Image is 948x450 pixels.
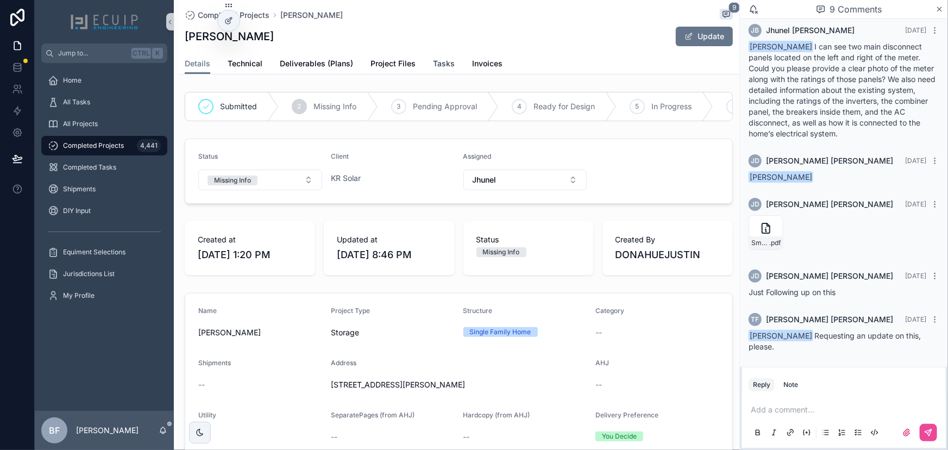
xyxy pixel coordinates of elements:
a: Details [185,54,210,74]
span: Jurisdictions List [63,270,115,278]
span: All Projects [63,120,98,128]
span: Status [198,152,218,160]
a: Tasks [433,54,455,76]
a: Jurisdictions List [41,264,167,284]
span: [DATE] [905,26,926,34]
a: Completed Projects [185,10,269,21]
a: DIY Input [41,201,167,221]
span: [DATE] [905,157,926,165]
span: AHJ [595,359,609,367]
span: 4 [517,102,522,111]
span: [DATE] [905,272,926,280]
span: Shipments [63,185,96,193]
span: Completed Tasks [63,163,116,172]
span: Hardcopy (from AHJ) [463,411,530,419]
span: 9 Comments [830,3,882,16]
span: K [153,49,162,58]
span: -- [463,432,470,442]
span: Name [198,307,217,315]
div: 4,441 [137,139,161,152]
span: SeparatePages (from AHJ) [331,411,415,419]
a: Home [41,71,167,90]
span: TF [751,315,759,324]
span: [PERSON_NAME] [749,171,813,183]
span: Completed Projects [198,10,269,21]
a: KR Solar [331,173,361,184]
span: BF [49,424,60,437]
span: Updated at [337,234,441,245]
span: DIY Input [63,207,91,215]
a: Invoices [472,54,503,76]
span: Delivery Preference [595,411,658,419]
span: .pdf [769,239,781,247]
span: My Profile [63,291,95,300]
span: Created at [198,234,302,245]
div: You Decide [602,432,637,441]
span: Assigned [463,152,492,160]
span: 2 [298,102,302,111]
a: All Projects [41,114,167,134]
span: Equiment Selections [63,248,125,257]
a: Project Files [371,54,416,76]
span: Completed Projects [63,141,124,150]
span: 3 [397,102,401,111]
span: Structure [463,307,493,315]
a: My Profile [41,286,167,305]
a: Deliverables (Plans) [280,54,353,76]
span: [PERSON_NAME] [PERSON_NAME] [766,199,893,210]
span: [PERSON_NAME] [749,330,813,341]
span: [PERSON_NAME] [749,41,813,52]
span: Storage [331,327,359,338]
span: Home [63,76,81,85]
div: Missing Info [483,247,520,257]
span: Just Following up on this [749,287,836,297]
span: Category [595,307,624,315]
span: In Progress [651,101,692,112]
span: Requesting an update on this, please. [749,331,921,351]
span: I can see two main disconnect panels located on the left and right of the meter. Could you please... [749,42,936,138]
button: Select Button [198,170,322,190]
span: [PERSON_NAME] [PERSON_NAME] [766,155,893,166]
span: Deliverables (Plans) [280,58,353,69]
span: Created By [616,234,720,245]
span: [PERSON_NAME] [PERSON_NAME] [766,314,893,325]
a: Technical [228,54,262,76]
span: Jhunel [473,174,497,185]
span: [DATE] 1:20 PM [198,247,302,262]
span: Status [476,234,581,245]
span: Details [185,58,210,69]
p: [PERSON_NAME] [76,425,139,436]
span: -- [595,379,602,390]
span: 9 [729,2,740,13]
span: Utility [198,411,216,419]
img: App logo [70,13,139,30]
a: All Tasks [41,92,167,112]
div: Missing Info [214,176,251,185]
span: Jhunel [PERSON_NAME] [766,25,855,36]
span: [DATE] [905,315,926,323]
button: Update [676,27,733,46]
span: JD [751,272,759,280]
span: Project Files [371,58,416,69]
span: Submitted [220,101,257,112]
button: Jump to...CtrlK [41,43,167,63]
h1: [PERSON_NAME] [185,29,274,44]
span: Shipments [198,359,231,367]
a: Completed Projects4,441 [41,136,167,155]
button: Reply [749,378,775,391]
button: Note [779,378,802,391]
span: Missing Info [313,101,356,112]
span: -- [595,327,602,338]
div: Single Family Home [470,327,531,337]
a: Shipments [41,179,167,199]
span: Invoices [472,58,503,69]
span: All Tasks [63,98,90,107]
a: [PERSON_NAME] [280,10,343,21]
span: 6 [732,102,736,111]
button: 9 [720,9,733,22]
span: Technical [228,58,262,69]
button: Select Button [463,170,587,190]
div: scrollable content [35,63,174,320]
